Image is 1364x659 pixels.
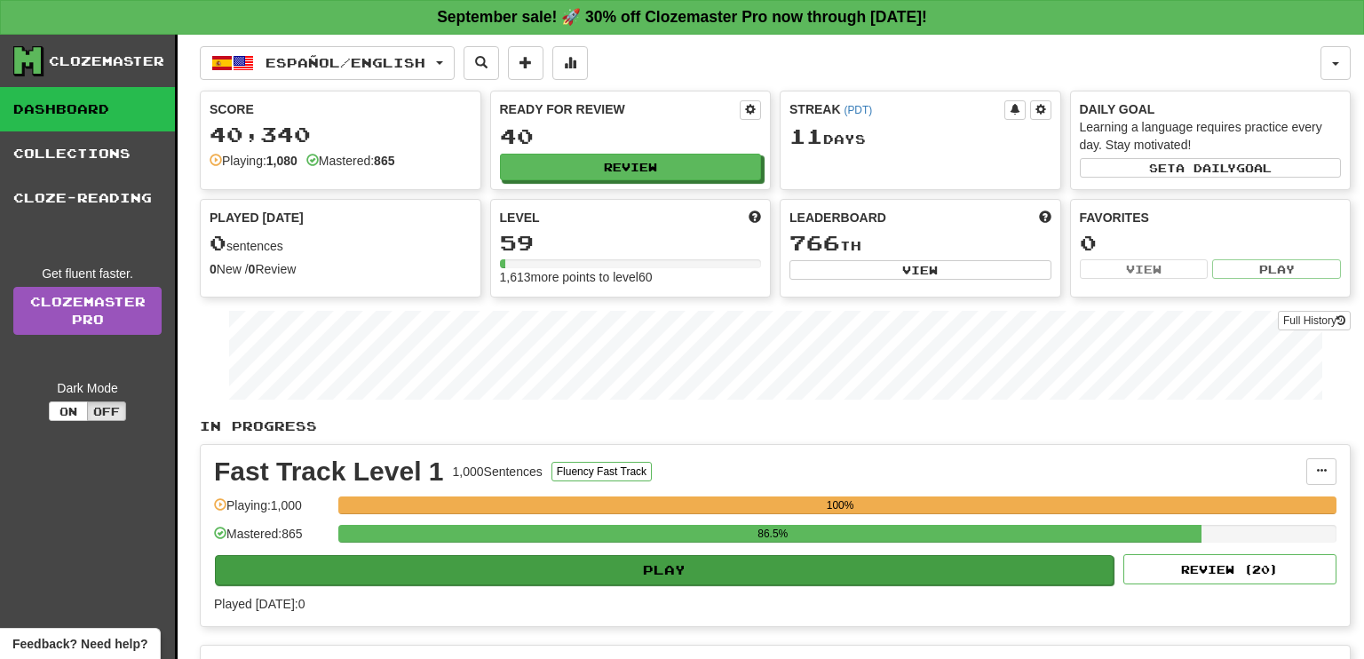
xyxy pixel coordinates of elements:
span: Leaderboard [789,209,886,226]
button: Search sentences [464,46,499,80]
div: 100% [344,496,1336,514]
div: Ready for Review [500,100,741,118]
div: 59 [500,232,762,254]
button: Review (20) [1123,554,1336,584]
strong: 0 [210,262,217,276]
div: Get fluent faster. [13,265,162,282]
span: Score more points to level up [749,209,761,226]
div: Score [210,100,472,118]
div: Mastered: [306,152,395,170]
div: Clozemaster [49,52,164,70]
button: Fluency Fast Track [551,462,652,481]
div: Daily Goal [1080,100,1342,118]
span: Played [DATE] [210,209,304,226]
div: sentences [210,232,472,255]
a: (PDT) [844,104,872,116]
div: th [789,232,1051,255]
span: Español / English [266,55,425,70]
button: Full History [1278,311,1351,330]
button: View [789,260,1051,280]
div: Playing: [210,152,297,170]
span: Level [500,209,540,226]
div: New / Review [210,260,472,278]
button: Español/English [200,46,455,80]
strong: 865 [374,154,394,168]
span: 0 [210,230,226,255]
div: Streak [789,100,1004,118]
span: Played [DATE]: 0 [214,597,305,611]
div: 1,000 Sentences [453,463,543,480]
div: 1,613 more points to level 60 [500,268,762,286]
strong: 1,080 [266,154,297,168]
div: Learning a language requires practice every day. Stay motivated! [1080,118,1342,154]
div: 40 [500,125,762,147]
button: Play [215,555,1114,585]
button: Add sentence to collection [508,46,543,80]
button: On [49,401,88,421]
strong: 0 [249,262,256,276]
p: In Progress [200,417,1351,435]
button: Seta dailygoal [1080,158,1342,178]
div: Mastered: 865 [214,525,329,554]
a: ClozemasterPro [13,287,162,335]
span: This week in points, UTC [1039,209,1051,226]
button: More stats [552,46,588,80]
div: 0 [1080,232,1342,254]
span: 11 [789,123,823,148]
div: Favorites [1080,209,1342,226]
button: Review [500,154,762,180]
button: Play [1212,259,1341,279]
div: Day s [789,125,1051,148]
strong: September sale! 🚀 30% off Clozemaster Pro now through [DATE]! [437,8,927,26]
span: 766 [789,230,840,255]
div: 40,340 [210,123,472,146]
span: a daily [1176,162,1236,174]
div: Fast Track Level 1 [214,458,444,485]
div: 86.5% [344,525,1201,543]
span: Open feedback widget [12,635,147,653]
div: Playing: 1,000 [214,496,329,526]
div: Dark Mode [13,379,162,397]
button: Off [87,401,126,421]
button: View [1080,259,1209,279]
